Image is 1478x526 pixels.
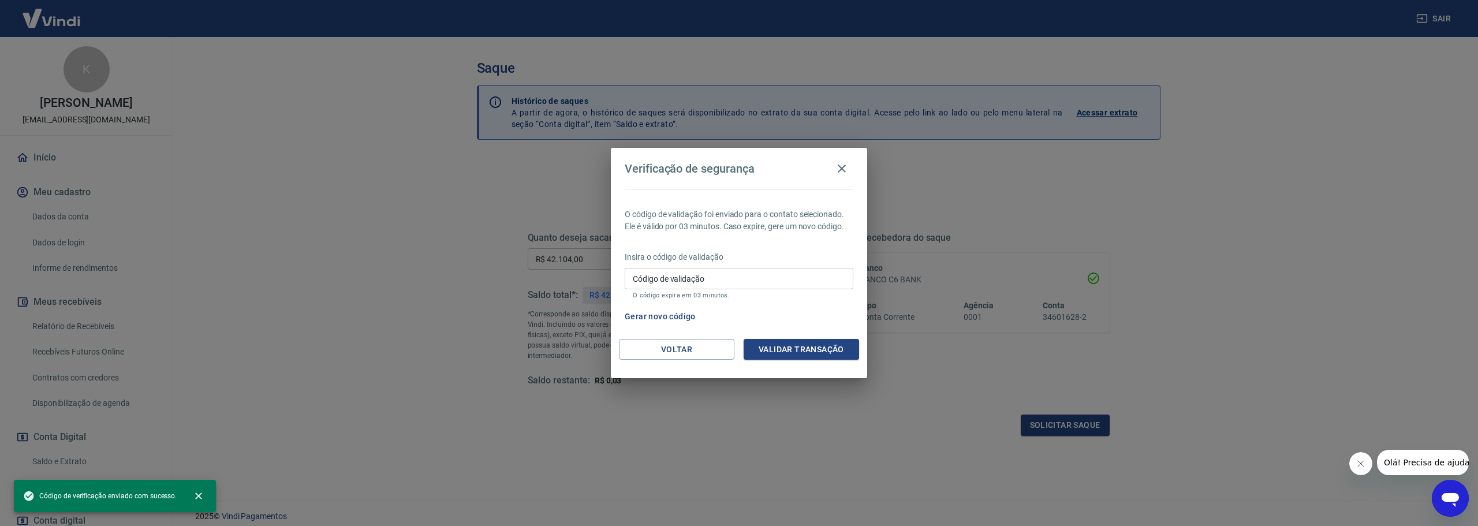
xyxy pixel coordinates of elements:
button: close [186,483,211,509]
p: O código expira em 03 minutos. [633,292,845,299]
button: Validar transação [744,339,859,360]
iframe: Fechar mensagem [1349,452,1372,475]
button: Voltar [619,339,734,360]
p: Insira o código de validação [625,251,853,263]
span: Código de verificação enviado com sucesso. [23,490,177,502]
button: Gerar novo código [620,306,700,327]
h4: Verificação de segurança [625,162,755,176]
span: Olá! Precisa de ajuda? [7,8,97,17]
iframe: Botão para abrir a janela de mensagens [1432,480,1469,517]
p: O código de validação foi enviado para o contato selecionado. Ele é válido por 03 minutos. Caso e... [625,208,853,233]
iframe: Mensagem da empresa [1377,450,1469,475]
